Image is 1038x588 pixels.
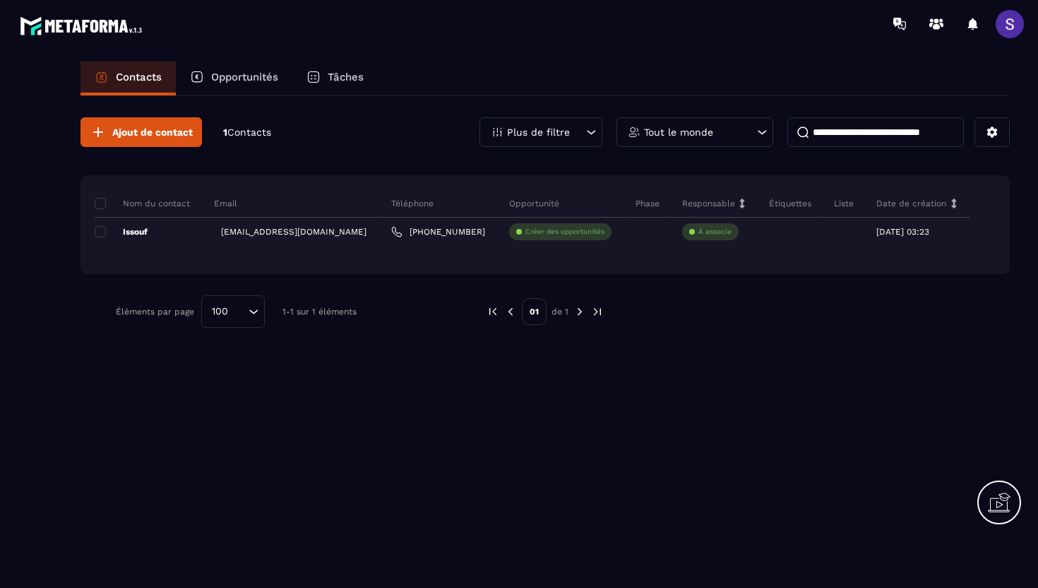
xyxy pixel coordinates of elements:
[504,305,517,318] img: prev
[116,307,194,317] p: Éléments par page
[328,71,364,83] p: Tâches
[95,226,148,237] p: Issouf
[116,71,162,83] p: Contacts
[551,306,568,317] p: de 1
[876,227,929,237] p: [DATE] 03:23
[487,305,499,318] img: prev
[20,13,147,39] img: logo
[223,126,271,139] p: 1
[214,198,237,209] p: Email
[682,198,735,209] p: Responsable
[525,227,604,237] p: Créer des opportunités
[227,127,271,138] span: Contacts
[573,305,586,318] img: next
[201,295,265,328] div: Search for option
[636,198,660,209] p: Phase
[207,304,233,319] span: 100
[509,198,559,209] p: Opportunité
[80,117,202,147] button: Ajout de contact
[698,227,732,237] p: À associe
[876,198,946,209] p: Date de création
[769,198,811,209] p: Étiquettes
[391,198,434,209] p: Téléphone
[292,61,378,95] a: Tâches
[282,307,357,317] p: 1-1 sur 1 éléments
[522,298,547,325] p: 01
[233,304,245,319] input: Search for option
[112,125,193,139] span: Ajout de contact
[644,127,713,137] p: Tout le monde
[211,71,278,83] p: Opportunités
[834,198,854,209] p: Liste
[391,226,485,237] a: [PHONE_NUMBER]
[507,127,570,137] p: Plus de filtre
[95,198,190,209] p: Nom du contact
[176,61,292,95] a: Opportunités
[591,305,604,318] img: next
[80,61,176,95] a: Contacts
